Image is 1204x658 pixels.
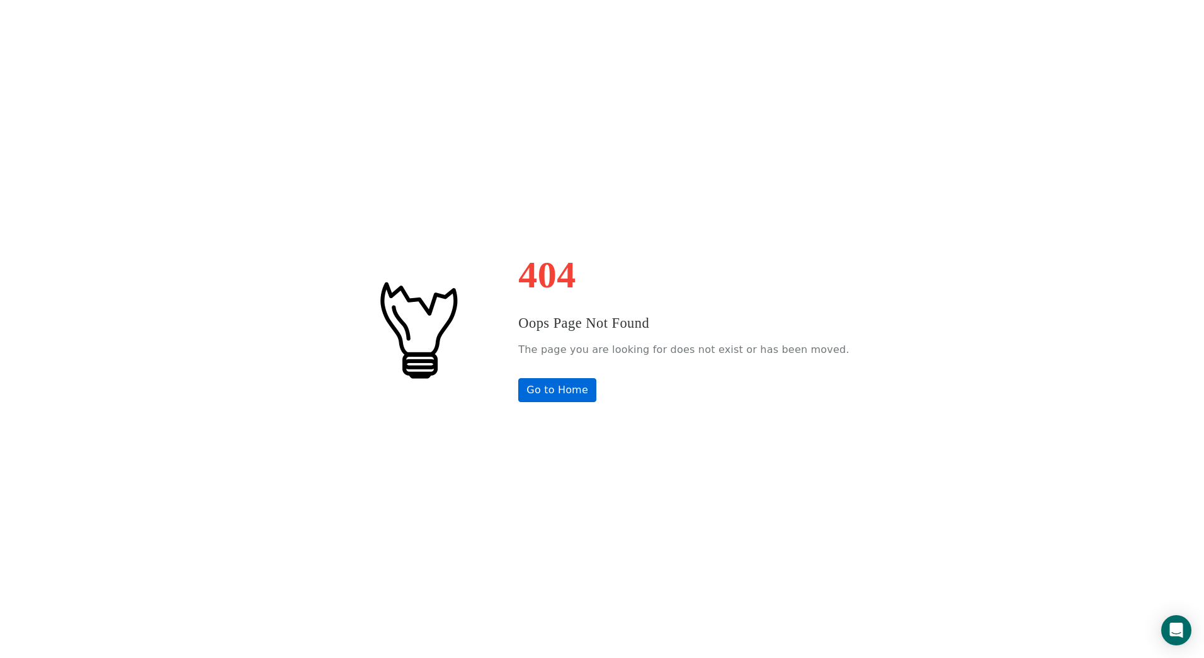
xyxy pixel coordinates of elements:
[518,378,596,402] a: Go to Home
[1161,615,1191,645] div: Open Intercom Messenger
[518,256,849,294] h1: 404
[518,340,849,359] p: The page you are looking for does not exist or has been moved.
[518,313,849,334] h3: Oops Page Not Found
[355,266,480,392] img: #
